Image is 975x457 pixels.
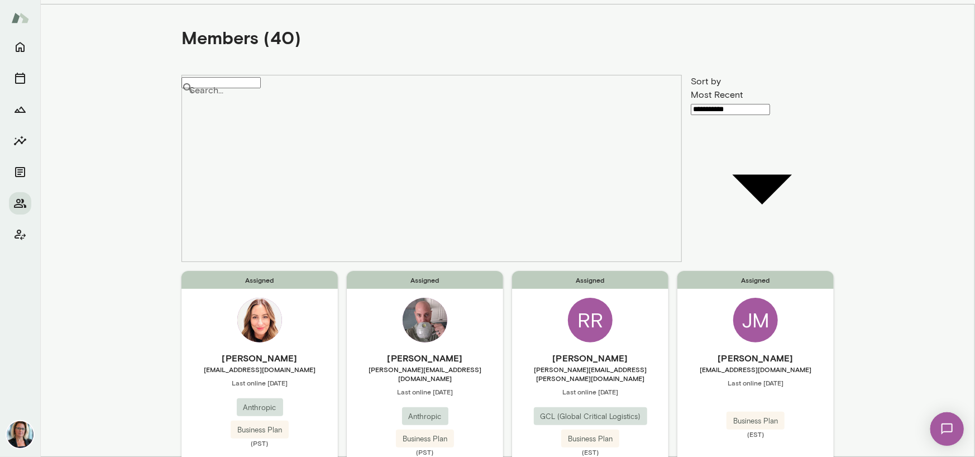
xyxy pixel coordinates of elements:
[691,88,834,102] div: Most Recent
[347,448,503,456] span: (PST)
[347,351,503,365] h6: [PERSON_NAME]
[7,421,34,448] img: Jennifer Alvarez
[568,298,613,342] div: RR
[677,271,834,289] span: Assigned
[677,351,834,365] h6: [PERSON_NAME]
[11,7,29,28] img: Mento
[237,298,282,342] img: Katie Streu
[9,161,31,183] button: Documents
[9,223,31,246] button: Client app
[512,448,668,456] span: (EST)
[347,271,503,289] span: Assigned
[534,411,647,422] span: GCL (Global Critical Logistics)
[561,434,619,445] span: Business Plan
[181,365,338,374] span: [EMAIL_ADDRESS][DOMAIN_NAME]
[9,98,31,121] button: Growth Plan
[237,402,283,413] span: Anthropic
[181,27,301,48] h4: Members (40)
[677,365,834,374] span: [EMAIL_ADDRESS][DOMAIN_NAME]
[181,271,338,289] span: Assigned
[9,67,31,89] button: Sessions
[231,425,289,436] span: Business Plan
[181,378,338,387] span: Last online [DATE]
[347,365,503,383] span: [PERSON_NAME][EMAIL_ADDRESS][DOMAIN_NAME]
[727,416,785,427] span: Business Plan
[181,439,338,448] span: (PST)
[512,271,668,289] span: Assigned
[733,298,778,342] div: JM
[512,351,668,365] h6: [PERSON_NAME]
[677,378,834,387] span: Last online [DATE]
[512,365,668,383] span: [PERSON_NAME][EMAIL_ADDRESS][PERSON_NAME][DOMAIN_NAME]
[347,387,503,396] span: Last online [DATE]
[9,192,31,215] button: Members
[402,411,448,422] span: Anthropic
[181,351,338,365] h6: [PERSON_NAME]
[512,387,668,396] span: Last online [DATE]
[9,36,31,58] button: Home
[9,130,31,152] button: Insights
[691,76,721,87] label: Sort by
[396,434,454,445] span: Business Plan
[677,430,834,439] span: (EST)
[403,298,447,342] img: Adam Steinharter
